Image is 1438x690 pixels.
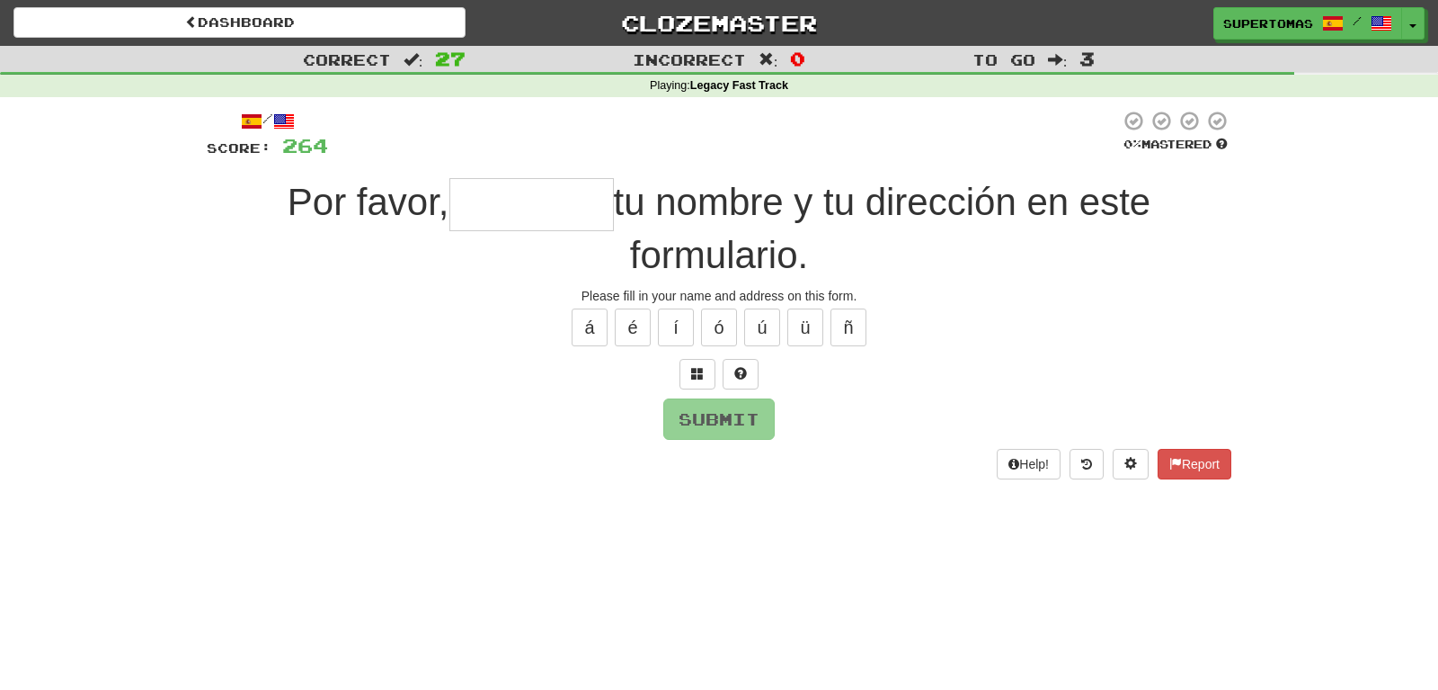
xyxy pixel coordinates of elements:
[1070,449,1104,479] button: Round history (alt+y)
[13,7,466,38] a: Dashboard
[1223,15,1313,31] span: SuperTomas
[435,48,466,69] span: 27
[282,134,328,157] span: 264
[614,181,1151,276] span: tu nombre y tu dirección en este formulario.
[1353,14,1362,27] span: /
[830,309,866,346] button: ñ
[1120,137,1231,153] div: Mastered
[572,309,608,346] button: á
[690,79,788,92] strong: Legacy Fast Track
[1079,48,1095,69] span: 3
[723,359,759,390] button: Single letter hint - you only get 1 per sentence and score half the points! alt+h
[701,309,737,346] button: ó
[1123,137,1141,151] span: 0 %
[303,50,391,68] span: Correct
[679,359,715,390] button: Switch sentence to multiple choice alt+p
[207,140,271,156] span: Score:
[1158,449,1231,479] button: Report
[790,48,805,69] span: 0
[1048,52,1068,67] span: :
[759,52,778,67] span: :
[633,50,746,68] span: Incorrect
[615,309,651,346] button: é
[744,309,780,346] button: ú
[207,287,1231,305] div: Please fill in your name and address on this form.
[663,399,775,440] button: Submit
[288,181,449,223] span: Por favor,
[658,309,694,346] button: í
[787,309,823,346] button: ü
[997,449,1061,479] button: Help!
[972,50,1035,68] span: To go
[207,110,328,132] div: /
[493,7,945,39] a: Clozemaster
[1213,7,1402,40] a: SuperTomas /
[404,52,423,67] span: :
